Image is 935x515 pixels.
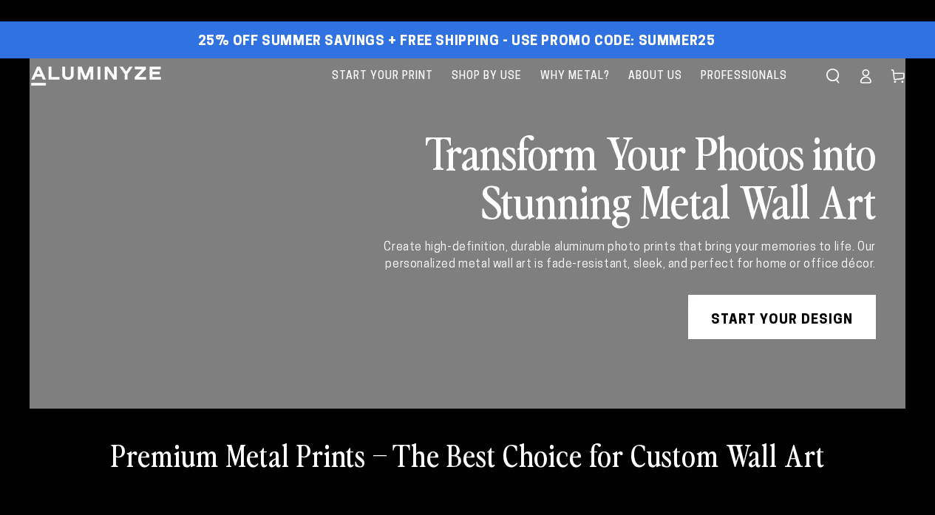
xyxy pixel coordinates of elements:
[817,60,849,92] summary: Search our site
[198,34,715,50] span: 25% off Summer Savings + Free Shipping - Use Promo Code: SUMMER25
[701,67,787,86] span: Professionals
[688,295,876,339] a: START YOUR DESIGN
[452,67,522,86] span: Shop By Use
[693,58,795,95] a: Professionals
[30,65,163,87] img: Aluminyze
[111,435,825,474] h2: Premium Metal Prints – The Best Choice for Custom Wall Art
[332,67,433,86] span: Start Your Print
[324,58,441,95] a: Start Your Print
[339,239,876,273] div: Create high-definition, durable aluminum photo prints that bring your memories to life. Our perso...
[628,67,682,86] span: About Us
[339,127,876,225] h2: Transform Your Photos into Stunning Metal Wall Art
[533,58,617,95] a: Why Metal?
[444,58,529,95] a: Shop By Use
[540,67,610,86] span: Why Metal?
[621,58,690,95] a: About Us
